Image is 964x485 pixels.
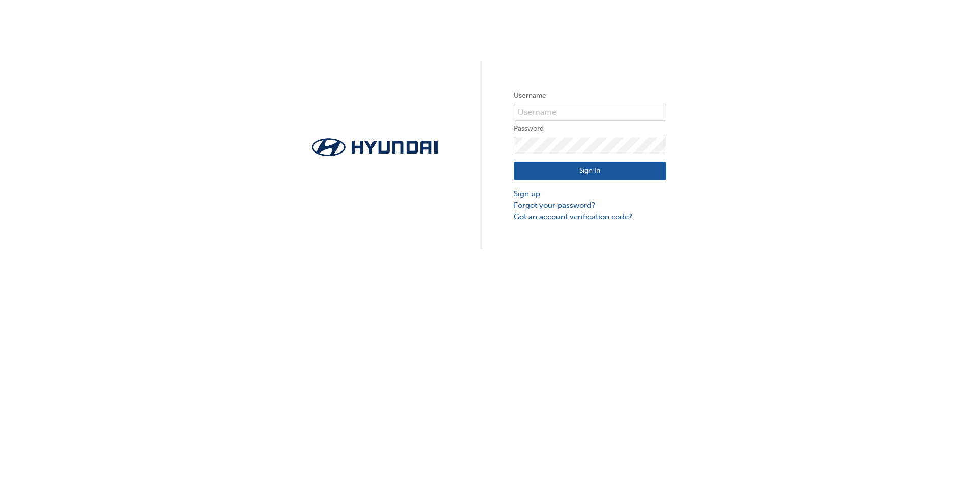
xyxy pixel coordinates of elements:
img: Trak [298,135,451,159]
a: Sign up [514,188,666,200]
button: Sign In [514,162,666,181]
a: Got an account verification code? [514,211,666,223]
label: Username [514,89,666,102]
a: Forgot your password? [514,200,666,211]
input: Username [514,104,666,121]
label: Password [514,123,666,135]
